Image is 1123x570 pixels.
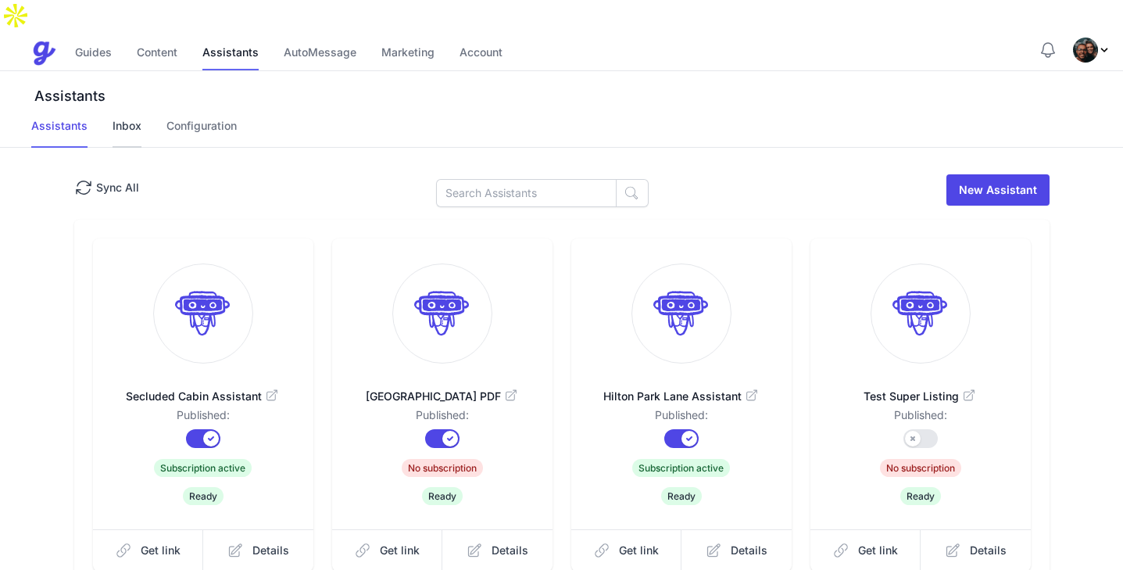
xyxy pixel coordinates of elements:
a: New Assistant [946,174,1050,206]
img: Guestive Guides [31,41,56,66]
dd: Published: [835,407,1006,429]
span: Get link [380,543,420,558]
a: Account [460,37,502,70]
span: Ready [183,487,224,505]
button: Notifications [1039,41,1057,59]
span: Get link [141,543,181,558]
a: Content [137,37,177,70]
span: No subscription [402,459,483,477]
a: Assistants [202,37,259,70]
span: Ready [661,487,702,505]
span: Details [970,543,1007,558]
img: 3idsofojyu6u6j06bz8rmhlghd5i [1073,38,1098,63]
dd: Published: [596,407,767,429]
input: Search Assistants [436,179,617,207]
span: Hilton Park Lane Assistant [596,389,767,404]
span: Secluded Cabin Assistant [118,389,288,404]
a: Hilton Park Lane Assistant [596,370,767,407]
span: Ready [422,487,463,505]
a: Inbox [113,118,141,148]
h3: Assistants [31,87,1123,106]
span: Details [252,543,289,558]
span: Subscription active [154,459,252,477]
button: Sync All [74,178,139,197]
a: Marketing [381,37,435,70]
span: Ready [900,487,941,505]
div: Profile Menu [1073,38,1110,63]
span: Details [731,543,767,558]
span: [GEOGRAPHIC_DATA] PDF [357,389,528,404]
a: Guides [75,37,112,70]
a: [GEOGRAPHIC_DATA] PDF [357,370,528,407]
a: Configuration [166,118,237,148]
span: Details [492,543,528,558]
span: Subscription active [632,459,730,477]
span: Get link [619,543,659,558]
a: AutoMessage [284,37,356,70]
span: Get link [858,543,898,558]
a: Secluded Cabin Assistant [118,370,288,407]
a: Test Super Listing [835,370,1006,407]
a: Assistants [31,118,88,148]
dd: Published: [118,407,288,429]
span: Test Super Listing [835,389,1006,404]
dd: Published: [357,407,528,429]
span: No subscription [880,459,961,477]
